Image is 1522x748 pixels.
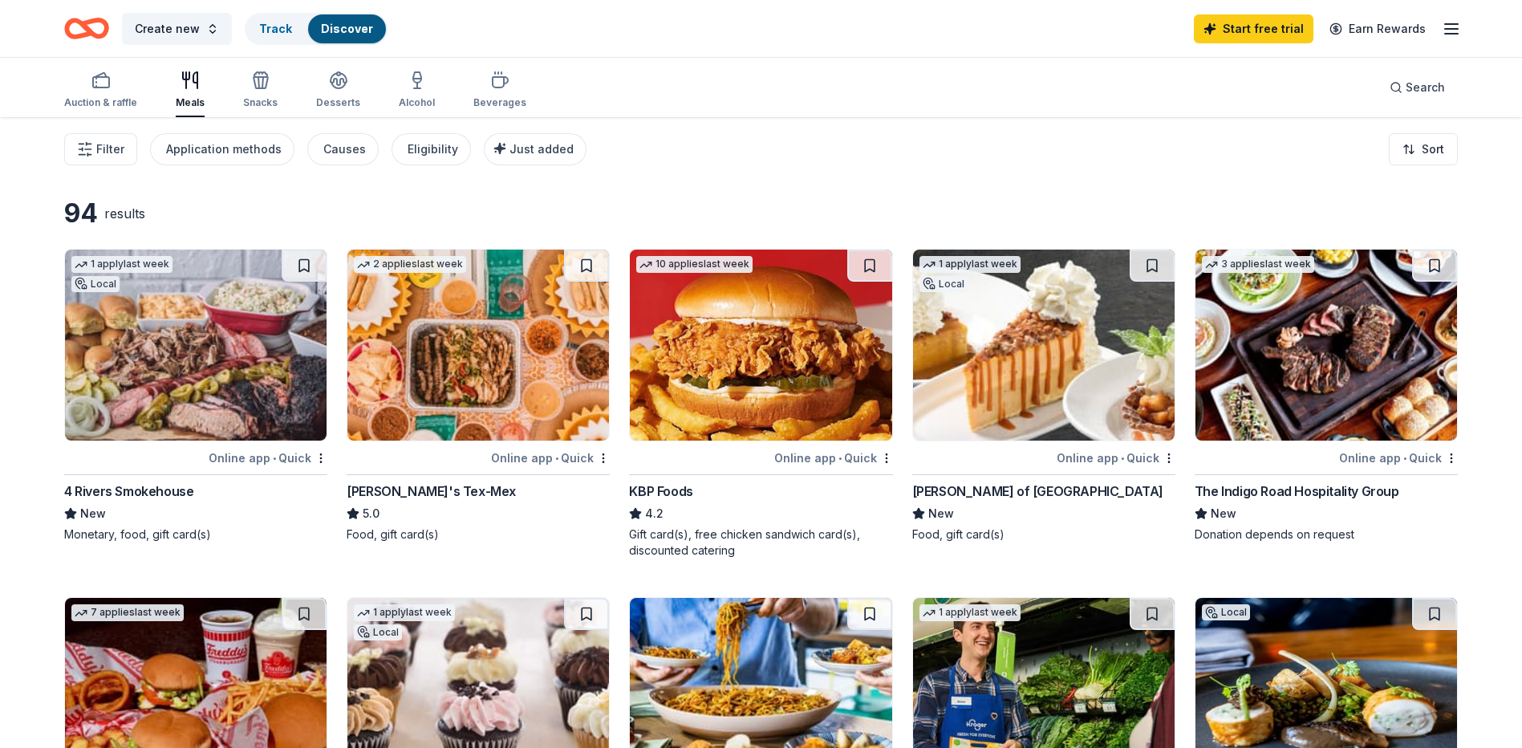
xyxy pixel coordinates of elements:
span: Just added [509,142,574,156]
button: Create new [122,13,232,45]
a: Image for Chuy's Tex-Mex2 applieslast weekOnline app•Quick[PERSON_NAME]'s Tex-Mex5.0Food, gift ca... [347,249,610,543]
div: 1 apply last week [919,256,1021,273]
button: Eligibility [392,133,471,165]
button: Alcohol [399,64,435,117]
span: • [273,452,276,465]
div: Desserts [316,96,360,109]
button: TrackDiscover [245,13,388,45]
img: Image for Copeland's of New Orleans [913,250,1175,441]
div: Auction & raffle [64,96,137,109]
button: Causes [307,133,379,165]
div: results [104,204,145,223]
div: The Indigo Road Hospitality Group [1195,482,1399,501]
a: Image for Copeland's of New Orleans1 applylast weekLocalOnline app•Quick[PERSON_NAME] of [GEOGRAP... [912,249,1175,543]
div: 10 applies last week [636,256,753,273]
div: Alcohol [399,96,435,109]
button: Beverages [473,64,526,117]
button: Search [1377,71,1458,104]
div: Local [354,624,402,640]
img: Image for Chuy's Tex-Mex [347,250,609,441]
span: New [80,504,106,523]
div: Beverages [473,96,526,109]
div: Food, gift card(s) [347,526,610,543]
div: 1 apply last week [354,604,455,621]
span: Search [1406,78,1445,97]
div: 1 apply last week [919,604,1021,621]
div: Online app Quick [1057,448,1175,468]
div: 1 apply last week [71,256,172,273]
a: Discover [321,22,373,35]
span: • [1121,452,1124,465]
button: Desserts [316,64,360,117]
div: KBP Foods [629,482,692,501]
a: Image for The Indigo Road Hospitality Group3 applieslast weekOnline app•QuickThe Indigo Road Hosp... [1195,249,1458,543]
div: Gift card(s), free chicken sandwich card(s), discounted catering [629,526,892,559]
a: Home [64,10,109,47]
a: Image for KBP Foods10 applieslast weekOnline app•QuickKBP Foods4.2Gift card(s), free chicken sand... [629,249,892,559]
span: New [1211,504,1236,523]
div: Local [1202,604,1250,620]
span: • [1403,452,1406,465]
button: Snacks [243,64,278,117]
div: Eligibility [408,140,458,159]
a: Start free trial [1194,14,1313,43]
span: Sort [1422,140,1444,159]
div: Online app Quick [209,448,327,468]
div: [PERSON_NAME]'s Tex-Mex [347,482,516,501]
div: [PERSON_NAME] of [GEOGRAPHIC_DATA] [912,482,1163,501]
div: Online app Quick [1339,448,1458,468]
span: New [928,504,954,523]
img: Image for 4 Rivers Smokehouse [65,250,327,441]
span: Create new [135,19,200,39]
div: Local [919,276,968,292]
div: Online app Quick [774,448,893,468]
div: Application methods [166,140,282,159]
div: 94 [64,197,98,230]
div: Meals [176,96,205,109]
span: • [838,452,842,465]
div: Donation depends on request [1195,526,1458,543]
button: Sort [1389,133,1458,165]
a: Track [259,22,292,35]
span: Filter [96,140,124,159]
button: Filter [64,133,137,165]
div: Local [71,276,120,292]
div: 4 Rivers Smokehouse [64,482,193,501]
div: 7 applies last week [71,604,184,621]
a: Image for 4 Rivers Smokehouse1 applylast weekLocalOnline app•Quick4 Rivers SmokehouseNewMonetary,... [64,249,327,543]
button: Auction & raffle [64,64,137,117]
div: Causes [323,140,366,159]
div: Monetary, food, gift card(s) [64,526,327,543]
div: Online app Quick [491,448,610,468]
div: Food, gift card(s) [912,526,1175,543]
span: • [555,452,558,465]
span: 4.2 [645,504,664,523]
div: 3 applies last week [1202,256,1314,273]
a: Earn Rewards [1320,14,1435,43]
button: Just added [484,133,586,165]
img: Image for The Indigo Road Hospitality Group [1195,250,1457,441]
button: Meals [176,64,205,117]
button: Application methods [150,133,294,165]
div: 2 applies last week [354,256,466,273]
img: Image for KBP Foods [630,250,891,441]
span: 5.0 [363,504,379,523]
div: Snacks [243,96,278,109]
